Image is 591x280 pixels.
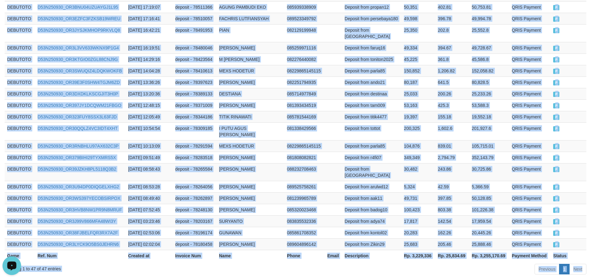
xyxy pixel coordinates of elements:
[126,88,172,99] td: [DATE] 13:20:36
[173,152,217,163] td: deposit - 78283518
[469,140,509,152] td: 105,715.01
[553,92,559,97] span: PAID
[38,230,118,235] a: D53N250930_OR38FJBELFQR3RX7A2F
[553,69,559,74] span: PAID
[569,264,586,274] a: Next
[469,238,509,250] td: 25,888.46
[401,65,435,76] td: 150,852
[435,42,469,53] td: 394.67
[435,238,469,250] td: 205.46
[126,111,172,122] td: [DATE] 12:05:49
[469,181,509,192] td: 5,366.59
[284,99,325,111] td: 081393434519
[342,181,401,192] td: Deposit from arulwd12
[509,238,551,250] td: QRIS Payment
[401,1,435,13] td: 50,351
[173,13,217,24] td: deposit - 78510057
[342,215,401,227] td: Deposit from adya74
[284,1,325,13] td: 085939338909
[38,184,119,189] a: D53N250930_OR3U94DP0DIQGELXHG2
[5,152,35,163] td: DEBUTOTO
[5,215,35,227] td: DEBUTOTO
[435,99,469,111] td: 425.3
[284,53,325,65] td: 082276440082
[435,227,469,238] td: 162.26
[38,91,118,96] a: D53N250930_OR3DXDKLKSCGJIT3H0P
[401,88,435,99] td: 25,033
[173,122,217,140] td: deposit - 78309185
[5,192,35,204] td: DEBUTOTO
[5,163,35,181] td: DEBUTOTO
[35,250,126,261] th: Ref. Num
[553,196,559,201] span: PAID
[553,28,559,33] span: PAID
[38,144,119,149] a: D53N250930_OR3RNBHLU97AX632C3P
[401,42,435,53] td: 49,334
[217,99,284,111] td: [PERSON_NAME]
[284,163,325,181] td: 088232708463
[284,88,325,99] td: 085714977849
[342,122,401,140] td: Deposit from tottot
[284,215,325,227] td: 083835532336
[217,163,284,181] td: [PERSON_NAME]
[38,103,121,108] a: D53N250930_OR397JY1DCQWM21FBGO
[469,122,509,140] td: 201,927.6
[126,65,172,76] td: [DATE] 14:04:28
[401,181,435,192] td: 5,324
[217,204,284,215] td: [PERSON_NAME]
[38,16,120,21] a: D53N250930_OR3EZFC3FZKSB19WREU
[553,126,559,131] span: PAID
[401,99,435,111] td: 53,163
[217,192,284,204] td: [PERSON_NAME]
[553,208,559,213] span: PAID
[126,99,172,111] td: [DATE] 12:48:15
[217,65,284,76] td: MEXS HODETUR
[401,24,435,42] td: 25,350
[284,76,325,88] td: 082251794935
[401,192,435,204] td: 49,731
[342,65,401,76] td: Deposit from parla85
[469,215,509,227] td: 17,959.54
[342,250,401,261] th: Description
[553,80,559,85] span: PAID
[5,42,35,53] td: DEBUTOTO
[509,215,551,227] td: QRIS Payment
[5,181,35,192] td: DEBUTOTO
[435,24,469,42] td: 202.8
[401,53,435,65] td: 45,225
[342,238,401,250] td: Deposit from Zikin29
[342,227,401,238] td: Deposit from kontol02
[469,42,509,53] td: 49,728.67
[509,227,551,238] td: QRIS Payment
[284,238,325,250] td: 089604896142
[217,24,284,42] td: PIAN
[217,238,284,250] td: [PERSON_NAME]
[5,227,35,238] td: DEBUTOTO
[509,192,551,204] td: QRIS Payment
[126,215,172,227] td: [DATE] 03:23:46
[5,263,242,272] div: Showing 1 to 47 of 47 entries
[217,250,284,261] th: Name
[342,152,401,163] td: Deposit from r4fi07
[435,88,469,99] td: 200.26
[553,144,559,149] span: PAID
[535,264,559,274] a: Previous
[38,5,118,10] a: D53N250930_OR3BNU04UZUAYGJ1L95
[284,192,325,204] td: 081239965789
[217,111,284,122] td: TITIK RINAWATI
[126,238,172,250] td: [DATE] 02:02:04
[173,192,217,204] td: deposit - 78262897
[342,1,401,13] td: Deposit from propan12
[5,65,35,76] td: DEBUTOTO
[435,152,469,163] td: 2,794.79
[284,152,325,163] td: 081808082821
[217,88,284,99] td: DESTIANA
[217,76,284,88] td: [PERSON_NAME]
[553,16,559,22] span: PAID
[173,250,217,261] th: Invoice Num
[126,13,172,24] td: [DATE] 17:16:41
[553,242,559,247] span: PAID
[435,122,469,140] td: 1,602.6
[435,192,469,204] td: 397.85
[173,88,217,99] td: deposit - 78389133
